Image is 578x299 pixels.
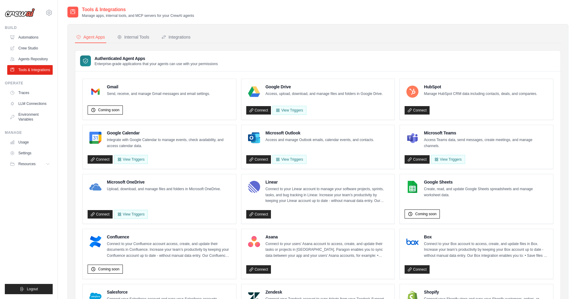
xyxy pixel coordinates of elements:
p: Manage HubSpot CRM data including contacts, deals, and companies. [424,91,537,97]
span: Coming soon [415,212,437,216]
h4: Asana [266,234,390,240]
img: Linear Logo [248,181,260,193]
h4: Microsoft Outlook [266,130,374,136]
h4: Google Drive [266,84,383,90]
div: Agent Apps [76,34,105,40]
a: Connect [246,155,271,164]
img: Gmail Logo [89,86,101,98]
div: Integrations [161,34,191,40]
button: Resources [7,159,53,169]
p: Manage apps, internal tools, and MCP servers for your CrewAI agents [82,13,194,18]
a: Connect [246,210,271,219]
a: Connect [405,155,430,164]
button: Logout [5,284,53,294]
a: Environment Variables [7,110,53,124]
p: Send, receive, and manage Gmail messages and email settings. [107,91,210,97]
span: Coming soon [98,267,120,272]
button: Integrations [160,32,192,43]
a: Automations [7,33,53,42]
: View Triggers [114,210,148,219]
a: Agents Repository [7,54,53,64]
a: Tools & Integrations [7,65,53,75]
h4: Box [424,234,548,240]
img: Box Logo [406,236,418,248]
span: Logout [27,287,38,291]
p: Integrate with Google Calendar to manage events, check availability, and access calendar data. [107,137,231,149]
h4: Microsoft Teams [424,130,548,136]
h4: Zendesk [266,289,390,295]
a: Traces [7,88,53,98]
div: Build [5,25,53,30]
p: Access, upload, download, and manage files and folders in Google Drive. [266,91,383,97]
p: Access and manage Outlook emails, calendar events, and contacts. [266,137,374,143]
h4: Shopify [424,289,548,295]
a: LLM Connections [7,99,53,109]
a: Crew Studio [7,43,53,53]
a: Connect [405,265,430,274]
img: HubSpot Logo [406,86,418,98]
div: Operate [5,81,53,86]
p: Connect to your Confluence account access, create, and update their documents in Confluence. Incr... [107,241,231,259]
span: Resources [18,162,36,166]
a: Connect [88,155,113,164]
img: Google Calendar Logo [89,132,101,144]
h4: Microsoft OneDrive [107,179,221,185]
p: Enterprise-grade applications that your agents can use with your permissions [95,61,218,66]
h3: Authenticated Agent Apps [95,55,218,61]
a: Connect [405,106,430,115]
p: Connect to your users’ Asana account to access, create, and update their tasks or projects in [GE... [266,241,390,259]
img: Asana Logo [248,236,260,248]
img: Microsoft Teams Logo [406,132,418,144]
button: Internal Tools [116,32,151,43]
p: Connect to your Linear account to manage your software projects, sprints, tasks, and bug tracking... [266,186,390,204]
: View Triggers [272,155,306,164]
a: Connect [246,106,271,115]
h4: HubSpot [424,84,537,90]
h4: Google Calendar [107,130,231,136]
img: Logo [5,8,35,17]
h4: Gmail [107,84,210,90]
h4: Confluence [107,234,231,240]
p: Access Teams data, send messages, create meetings, and manage channels. [424,137,548,149]
img: Microsoft Outlook Logo [248,132,260,144]
h2: Tools & Integrations [82,6,194,13]
div: Manage [5,130,53,135]
p: Create, read, and update Google Sheets spreadsheets and manage worksheet data. [424,186,548,198]
img: Google Drive Logo [248,86,260,98]
a: Usage [7,137,53,147]
: View Triggers [272,106,306,115]
span: Coming soon [98,108,120,112]
p: Connect to your Box account to access, create, and update files in Box. Increase your team’s prod... [424,241,548,259]
h4: Salesforce [107,289,231,295]
a: Connect [88,210,113,219]
img: Microsoft OneDrive Logo [89,181,101,193]
div: Internal Tools [117,34,149,40]
h4: Linear [266,179,390,185]
h4: Google Sheets [424,179,548,185]
a: Connect [246,265,271,274]
p: Upload, download, and manage files and folders in Microsoft OneDrive. [107,186,221,192]
img: Google Sheets Logo [406,181,418,193]
a: Settings [7,148,53,158]
button: View Triggers [114,155,148,164]
button: Agent Apps [75,32,106,43]
img: Confluence Logo [89,236,101,248]
: View Triggers [431,155,465,164]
